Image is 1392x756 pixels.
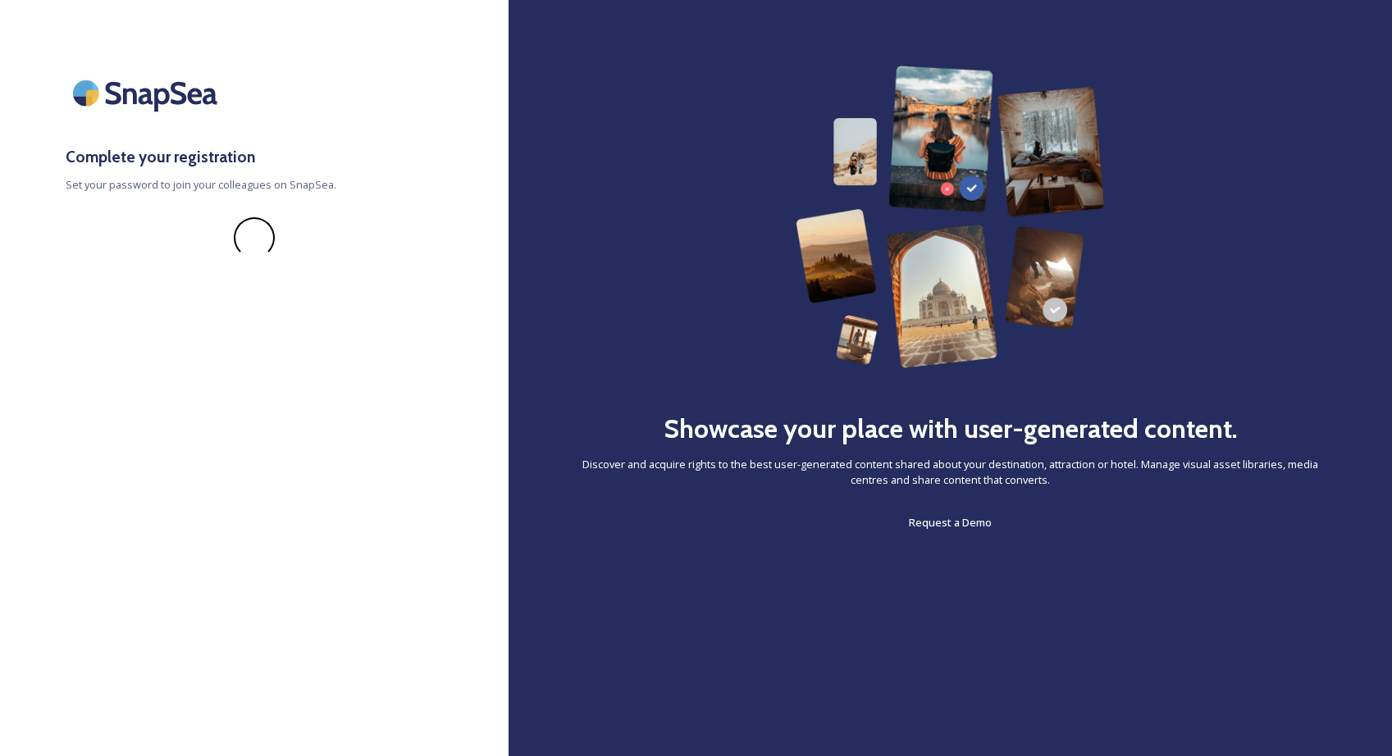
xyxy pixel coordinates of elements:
[66,145,443,169] h3: Complete your registration
[796,66,1104,368] img: 63b42ca75bacad526042e722_Group%20154-p-800.png
[66,177,443,193] span: Set your password to join your colleagues on SnapSea.
[664,409,1238,449] h2: Showcase your place with user-generated content.
[574,457,1326,488] span: Discover and acquire rights to the best user-generated content shared about your destination, att...
[909,515,992,530] span: Request a Demo
[66,66,230,121] img: SnapSea Logo
[909,512,992,532] a: Request a Demo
